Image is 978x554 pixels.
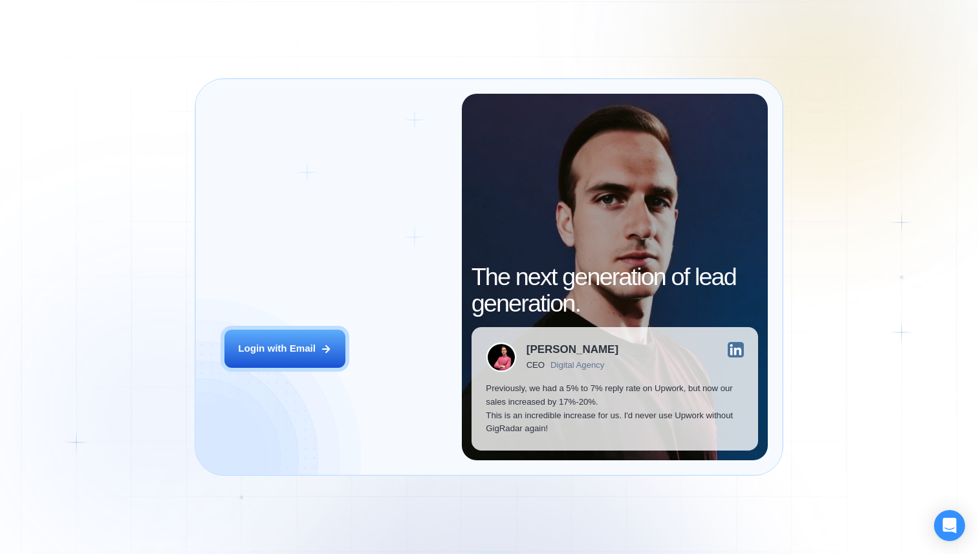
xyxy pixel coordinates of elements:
div: Login with Email [238,342,316,356]
div: [PERSON_NAME] [527,344,618,355]
h2: The next generation of lead generation. [472,264,759,317]
p: Previously, we had a 5% to 7% reply rate on Upwork, but now our sales increased by 17%-20%. This ... [486,382,743,436]
div: Open Intercom Messenger [934,510,965,541]
div: CEO [527,360,545,370]
button: Login with Email [224,330,345,368]
div: Digital Agency [550,360,604,370]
